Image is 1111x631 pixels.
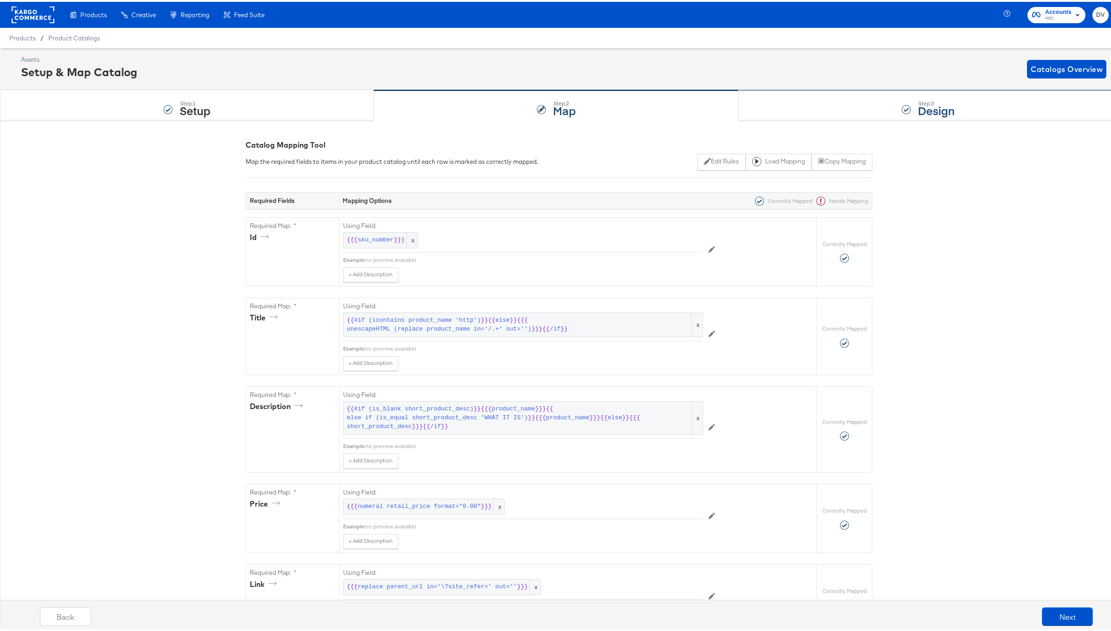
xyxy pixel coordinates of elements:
[21,53,137,62] div: Assets
[343,452,398,467] button: + Add Description
[510,314,517,323] span: }}
[354,403,474,412] span: #if (is_blank short_product_desc)
[751,195,812,204] div: Correctly Mapped
[343,441,365,448] div: Example:
[918,101,955,116] strong: Design
[347,234,357,243] span: {{{
[347,314,354,323] span: {{
[546,412,590,421] span: product_name
[481,403,492,412] span: {{{
[493,497,504,513] span: x
[691,400,702,432] span: x
[1031,61,1103,74] span: Catalogs Overview
[246,156,538,164] div: Map the required fields to items in your product catalog until each row is marked as correctly ma...
[406,231,417,246] span: x
[343,254,365,262] div: Example:
[234,9,265,17] span: Feed Suite
[423,421,430,429] span: {{
[535,412,546,421] span: {{{
[365,254,703,262] div: no preview available
[21,62,137,78] div: Setup & Map Catalog
[553,98,576,105] div: Step: 2
[1045,6,1072,15] span: Accounts
[822,505,867,513] label: Correctly Mapped
[347,581,357,590] span: {{{
[822,585,867,593] label: Correctly Mapped
[822,416,867,424] label: Correctly Mapped
[560,323,568,332] span: }}
[250,389,335,397] label: Required Map: *
[343,566,703,575] label: Using Field:
[357,501,481,509] span: numeral retail_price format="0.00"
[812,195,868,204] div: Needs Mapping
[553,101,576,116] strong: Map
[347,421,412,429] span: short_product_desc
[600,412,608,421] span: {{
[180,101,210,116] strong: Setup
[343,220,703,228] label: Using Field:
[550,323,560,332] span: /if
[517,581,528,590] span: }}}
[9,33,36,40] span: Products
[394,234,404,243] span: }}}
[1027,5,1085,21] button: AccountsHBC
[36,33,48,40] span: /
[347,501,357,509] span: {{{
[691,311,702,335] span: x
[48,33,100,40] a: Product Catalogs
[250,577,280,588] div: link
[365,521,703,528] div: no preview available
[343,300,703,309] label: Using Field:
[812,152,872,169] button: Copy Mapping
[357,581,517,590] span: replace parent_url in='\?site_refer=' out=''
[430,421,441,429] span: /if
[131,9,156,17] span: Creative
[250,566,335,575] label: Required Map: *
[347,412,528,421] span: else if (is_equal short_product_desc 'WHAT IT IS')
[1096,8,1105,19] span: DV
[532,323,542,332] span: }}}
[529,578,540,593] span: x
[535,403,546,412] span: }}}
[343,389,703,397] label: Using Field:
[250,497,283,507] div: price
[495,314,510,323] span: else
[250,311,281,321] div: title
[354,314,481,323] span: #if (icontains product_name 'http')
[250,195,295,203] strong: Required Fields
[250,486,335,495] label: Required Map: *
[246,138,872,149] div: Catalog Mapping Tool
[630,412,640,421] span: {{{
[474,403,481,412] span: }}
[181,9,209,17] span: Reporting
[250,230,272,241] div: id
[343,266,398,280] button: + Add Description
[746,152,812,169] button: Load Mapping
[365,441,703,448] div: no preview available
[365,343,703,351] div: no preview available
[343,195,392,203] strong: Mapping Options
[80,9,107,17] span: Products
[347,323,532,332] span: unescapeHTML (replace product_name in='/.+' out='')
[528,412,535,421] span: }}
[343,486,703,495] label: Using Field:
[412,421,422,429] span: }}}
[542,323,550,332] span: {{
[343,343,365,351] div: Example:
[492,403,535,412] span: product_name
[822,239,867,246] label: Correctly Mapped
[488,314,495,323] span: {{
[546,403,553,412] span: {{
[622,412,630,421] span: }}
[441,421,448,429] span: }}
[918,98,955,105] div: Step: 3
[1092,5,1109,21] button: DV
[590,412,600,421] span: }}}
[250,399,306,410] div: description
[1045,13,1072,20] span: HBC
[481,501,492,509] span: }}}
[1027,58,1106,77] button: Catalogs Overview
[180,98,210,105] div: Step: 1
[343,354,398,369] button: + Add Description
